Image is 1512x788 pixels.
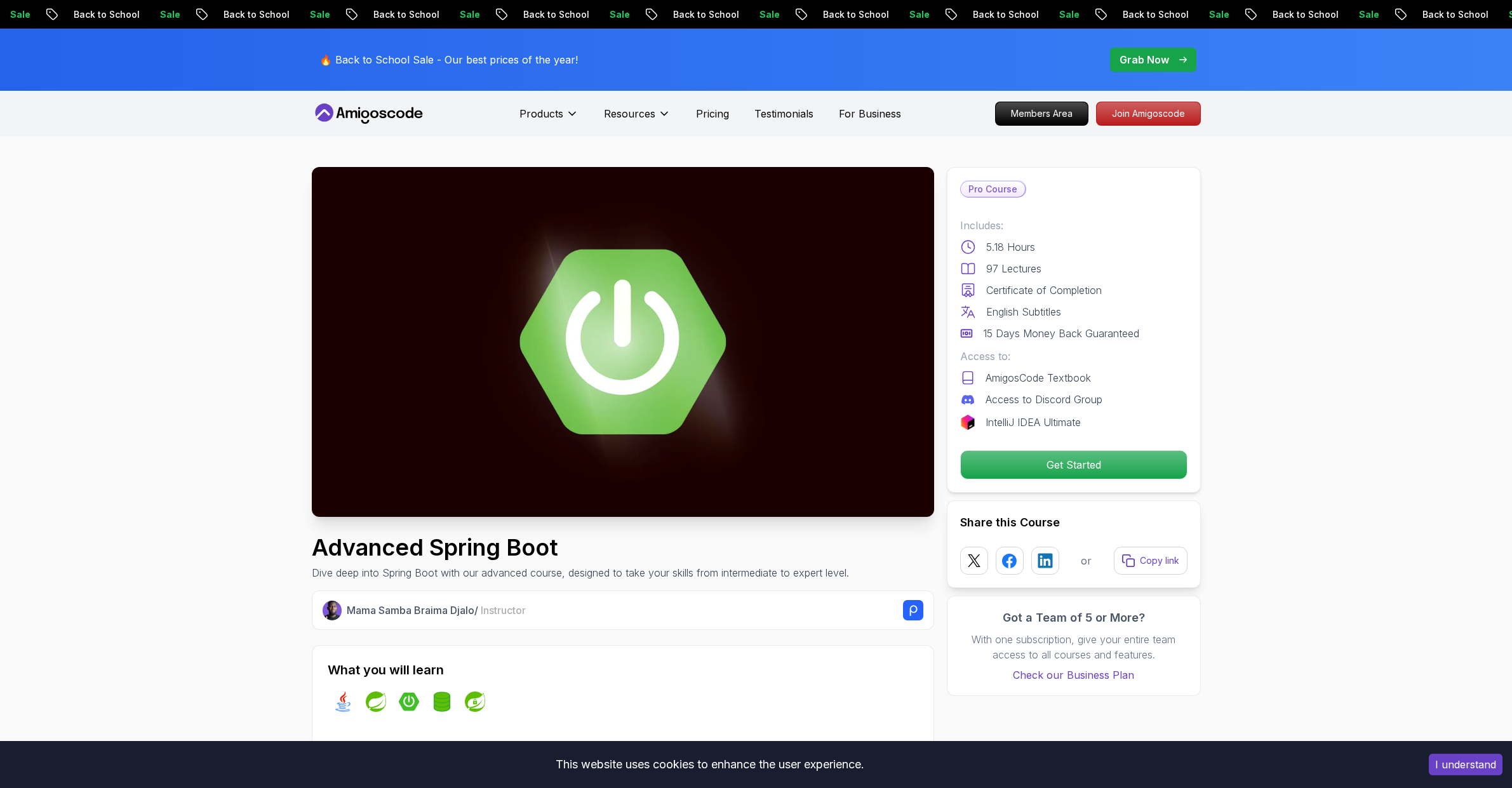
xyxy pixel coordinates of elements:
[333,691,353,712] img: java logo
[961,451,1187,479] p: Get Started
[990,8,1031,21] p: Sale
[1429,754,1502,775] button: Accept cookies
[304,8,391,21] p: Back to School
[312,167,934,517] img: advanced-spring-boot_thumbnail
[839,106,901,121] a: For Business
[1120,52,1169,67] p: Grab Now
[1353,8,1440,21] p: Back to School
[960,349,1188,364] p: Access to:
[91,8,131,21] p: Sale
[432,691,452,712] img: spring-data-jpa logo
[754,8,840,21] p: Back to School
[1290,8,1330,21] p: Sale
[904,8,990,21] p: Back to School
[648,740,918,785] p: Exception Handling - Learn to handle errors gracefully with @ExceptionHandler, custom responses, ...
[1203,8,1290,21] p: Back to School
[10,751,1410,778] div: This website uses cookies to enhance the user experience.
[519,106,563,121] p: Products
[328,661,918,679] h2: What you will learn
[347,603,526,618] p: Mama Samba Braima Djalo /
[391,8,431,21] p: Sale
[960,218,1188,233] p: Includes:
[1096,102,1201,126] a: Join Amigoscode
[241,8,281,21] p: Sale
[319,52,578,67] p: 🔥 Back to School Sale - Our best prices of the year!
[986,283,1102,298] p: Certificate of Completion
[1440,8,1480,21] p: Sale
[960,450,1188,479] button: Get Started
[986,370,1091,385] p: AmigosCode Textbook
[1114,547,1188,575] button: Copy link
[960,609,1188,627] h3: Got a Team of 5 or More?
[960,514,1188,531] h2: Share this Course
[366,691,386,712] img: spring logo
[986,304,1061,319] p: English Subtitles
[961,182,1025,197] p: Pro Course
[540,8,581,21] p: Sale
[996,102,1088,125] p: Members Area
[154,8,241,21] p: Back to School
[840,8,881,21] p: Sale
[995,102,1088,126] a: Members Area
[1054,8,1140,21] p: Back to School
[986,239,1035,255] p: 5.18 Hours
[1081,553,1092,568] p: or
[690,8,731,21] p: Sale
[960,667,1188,683] a: Check our Business Plan
[754,106,813,121] a: Testimonials
[960,415,975,430] img: jetbrains logo
[696,106,729,121] a: Pricing
[604,106,655,121] p: Resources
[1140,8,1181,21] p: Sale
[312,565,849,580] p: Dive deep into Spring Boot with our advanced course, designed to take your skills from intermedia...
[454,8,540,21] p: Back to School
[983,326,1139,341] p: 15 Days Money Back Guaranteed
[1097,102,1200,125] p: Join Amigoscode
[519,106,579,131] button: Products
[481,604,526,617] span: Instructor
[604,8,690,21] p: Back to School
[4,8,91,21] p: Back to School
[986,415,1081,430] p: IntelliJ IDEA Ultimate
[399,691,419,712] img: spring-boot logo
[465,691,485,712] img: spring-security logo
[1140,554,1179,567] p: Copy link
[986,261,1041,276] p: 97 Lectures
[345,740,615,785] p: Java Bean Validation - Master efficient validation techniques with annotations, custom validation...
[986,392,1102,407] p: Access to Discord Group
[323,601,342,620] img: Nelson Djalo
[312,535,849,560] h1: Advanced Spring Boot
[960,632,1188,662] p: With one subscription, give your entire team access to all courses and features.
[604,106,671,131] button: Resources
